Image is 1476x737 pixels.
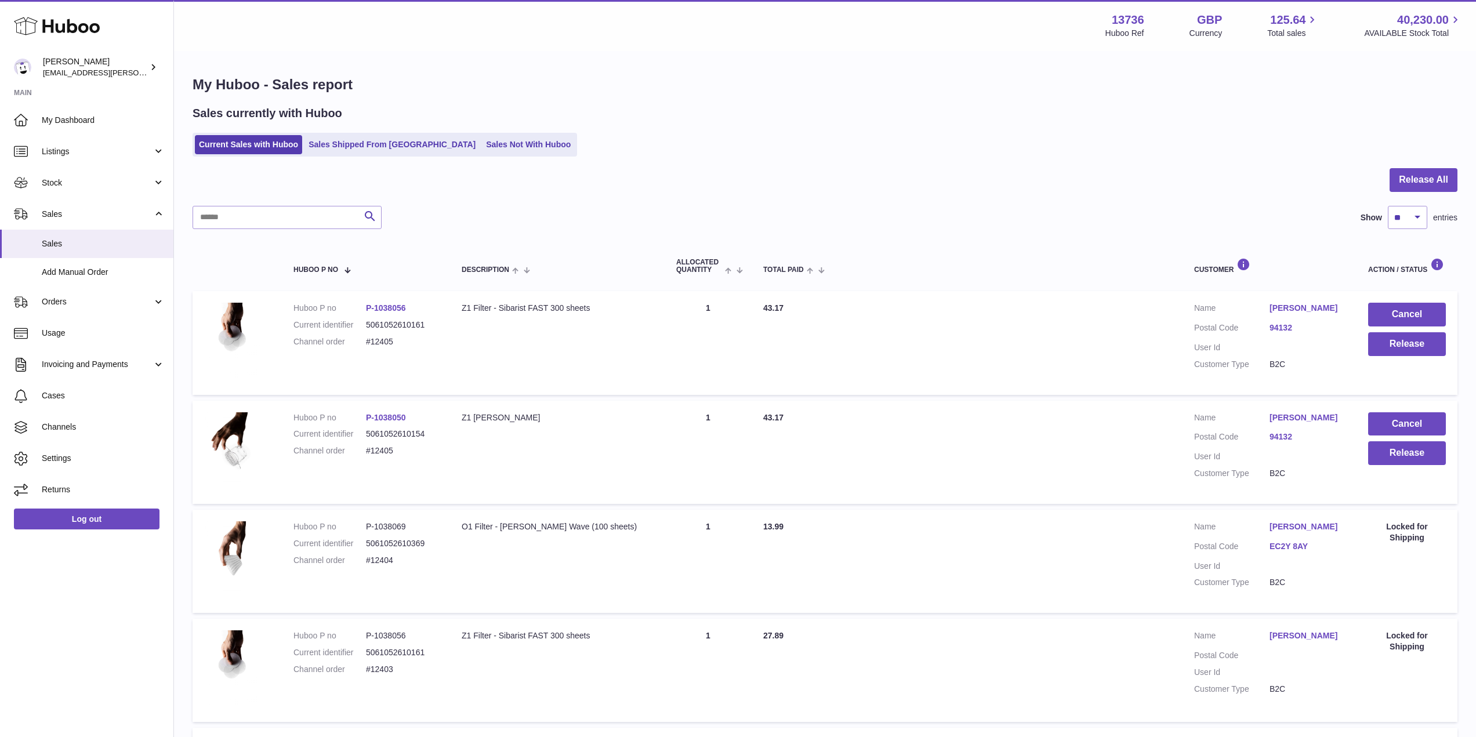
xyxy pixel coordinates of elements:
[1194,667,1270,678] dt: User Id
[1368,258,1446,274] div: Action / Status
[42,238,165,249] span: Sales
[366,664,438,675] dd: #12403
[1194,431,1270,445] dt: Postal Code
[42,328,165,339] span: Usage
[462,266,509,274] span: Description
[1194,412,1270,426] dt: Name
[43,68,233,77] span: [EMAIL_ADDRESS][PERSON_NAME][DOMAIN_NAME]
[293,521,366,532] dt: Huboo P no
[1368,332,1446,356] button: Release
[1270,412,1345,423] a: [PERSON_NAME]
[1267,12,1319,39] a: 125.64 Total sales
[763,522,784,531] span: 13.99
[482,135,575,154] a: Sales Not With Huboo
[1194,451,1270,462] dt: User Id
[42,484,165,495] span: Returns
[1194,650,1270,661] dt: Postal Code
[665,291,752,394] td: 1
[665,619,752,722] td: 1
[676,259,722,274] span: ALLOCATED Quantity
[42,422,165,433] span: Channels
[1270,359,1345,370] dd: B2C
[1368,630,1446,652] div: Locked for Shipping
[1194,541,1270,555] dt: Postal Code
[1270,577,1345,588] dd: B2C
[763,303,784,313] span: 43.17
[1194,468,1270,479] dt: Customer Type
[293,429,366,440] dt: Current identifier
[193,75,1457,94] h1: My Huboo - Sales report
[665,510,752,613] td: 1
[1270,630,1345,641] a: [PERSON_NAME]
[1194,359,1270,370] dt: Customer Type
[1368,412,1446,436] button: Cancel
[1270,468,1345,479] dd: B2C
[293,336,366,347] dt: Channel order
[1364,28,1462,39] span: AVAILABLE Stock Total
[1194,322,1270,336] dt: Postal Code
[1197,12,1222,28] strong: GBP
[42,453,165,464] span: Settings
[42,177,153,188] span: Stock
[14,509,159,529] a: Log out
[42,267,165,278] span: Add Manual Order
[1270,322,1345,333] a: 94132
[1270,541,1345,552] a: EC2Y 8AY
[763,631,784,640] span: 27.89
[1270,12,1305,28] span: 125.64
[462,412,653,423] div: Z1 [PERSON_NAME]
[1270,303,1345,314] a: [PERSON_NAME]
[366,647,438,658] dd: 5061052610161
[1105,28,1144,39] div: Huboo Ref
[1390,168,1457,192] button: Release All
[462,630,653,641] div: Z1 Filter - Sibarist FAST 300 sheets
[204,630,262,707] img: 137361742779216.jpeg
[293,266,338,274] span: Huboo P no
[1433,212,1457,223] span: entries
[1194,303,1270,317] dt: Name
[1194,521,1270,535] dt: Name
[1194,630,1270,644] dt: Name
[42,209,153,220] span: Sales
[293,555,366,566] dt: Channel order
[293,412,366,423] dt: Huboo P no
[1112,12,1144,28] strong: 13736
[366,538,438,549] dd: 5061052610369
[1361,212,1382,223] label: Show
[366,303,406,313] a: P-1038056
[665,401,752,504] td: 1
[462,303,653,314] div: Z1 Filter - Sibarist FAST 300 sheets
[1194,342,1270,353] dt: User Id
[366,429,438,440] dd: 5061052610154
[462,521,653,532] div: O1 Filter - [PERSON_NAME] Wave (100 sheets)
[293,630,366,641] dt: Huboo P no
[763,413,784,422] span: 43.17
[1270,521,1345,532] a: [PERSON_NAME]
[193,106,342,121] h2: Sales currently with Huboo
[42,390,165,401] span: Cases
[366,336,438,347] dd: #12405
[1270,684,1345,695] dd: B2C
[366,320,438,331] dd: 5061052610161
[366,445,438,456] dd: #12405
[1397,12,1449,28] span: 40,230.00
[304,135,480,154] a: Sales Shipped From [GEOGRAPHIC_DATA]
[1189,28,1223,39] div: Currency
[293,320,366,331] dt: Current identifier
[42,115,165,126] span: My Dashboard
[1194,684,1270,695] dt: Customer Type
[1194,561,1270,572] dt: User Id
[1368,303,1446,326] button: Cancel
[366,521,438,532] dd: P-1038069
[1194,258,1345,274] div: Customer
[1270,431,1345,442] a: 94132
[293,647,366,658] dt: Current identifier
[204,412,262,489] img: 137361742778689.png
[763,266,804,274] span: Total paid
[1194,577,1270,588] dt: Customer Type
[293,664,366,675] dt: Channel order
[42,296,153,307] span: Orders
[293,445,366,456] dt: Channel order
[204,521,262,598] img: 137361742780911.png
[1267,28,1319,39] span: Total sales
